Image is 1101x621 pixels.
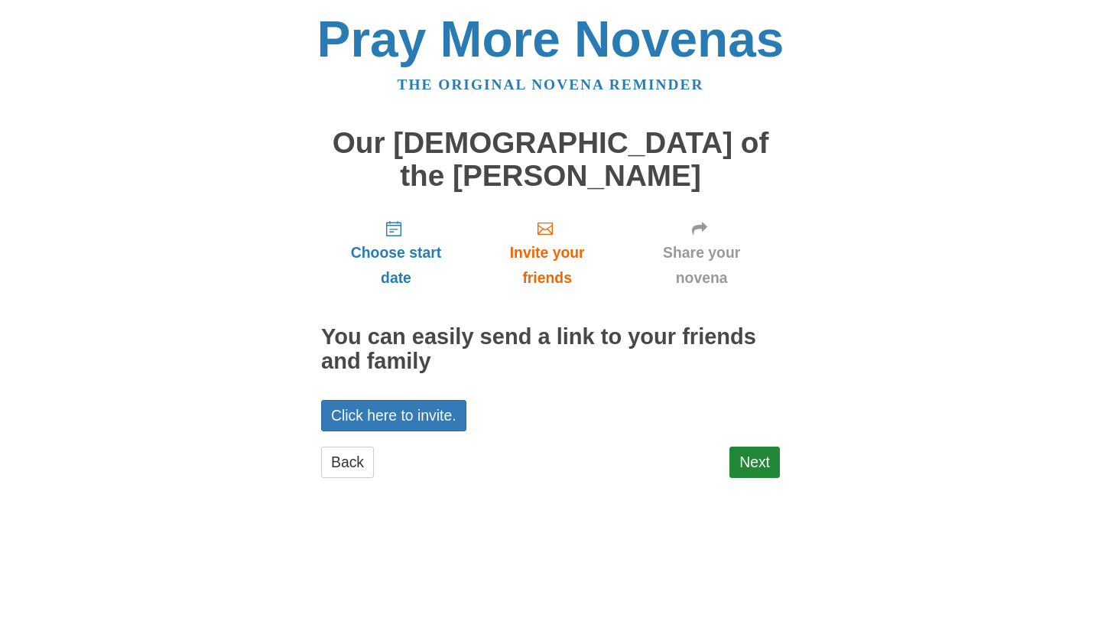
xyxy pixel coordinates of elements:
[321,447,374,478] a: Back
[471,207,623,298] a: Invite your friends
[623,207,780,298] a: Share your novena
[729,447,780,478] a: Next
[317,11,784,67] a: Pray More Novenas
[321,400,466,431] a: Click here to invite.
[321,207,471,298] a: Choose start date
[336,240,456,291] span: Choose start date
[486,240,608,291] span: Invite your friends
[321,325,780,374] h2: You can easily send a link to your friends and family
[398,76,704,93] a: The original novena reminder
[638,240,765,291] span: Share your novena
[321,127,780,192] h1: Our [DEMOGRAPHIC_DATA] of the [PERSON_NAME]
